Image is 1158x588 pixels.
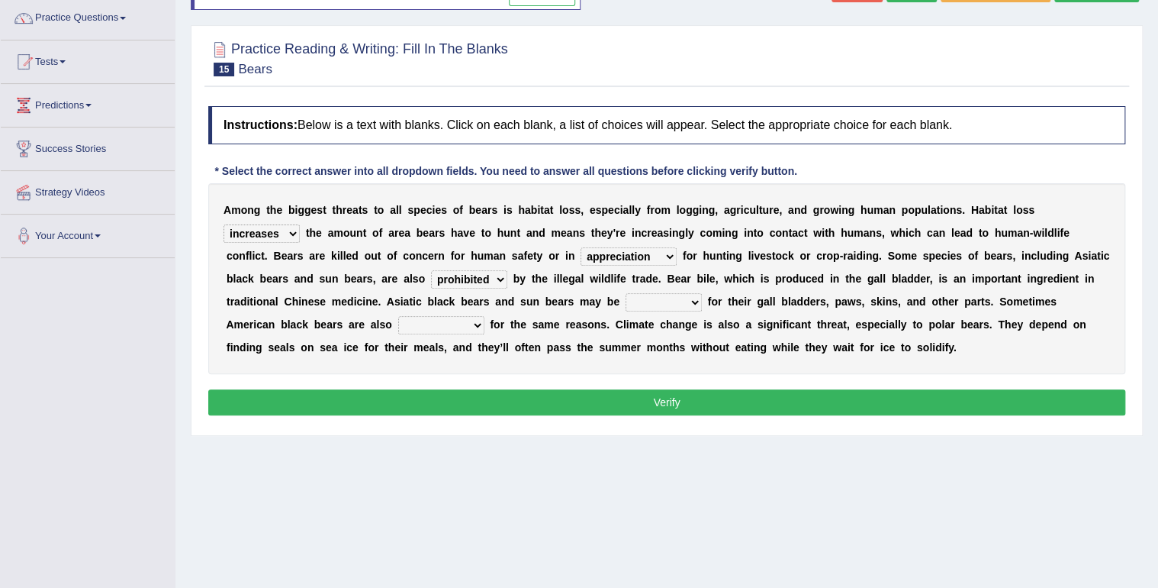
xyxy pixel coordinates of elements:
[550,204,554,216] b: t
[591,227,595,239] b: t
[982,227,989,239] b: o
[363,227,367,239] b: t
[998,204,1004,216] b: a
[824,204,831,216] b: o
[349,227,356,239] b: u
[905,227,909,239] b: i
[632,227,635,239] b: i
[238,62,272,76] small: Bears
[882,227,885,239] b: ,
[343,204,346,216] b: r
[540,204,544,216] b: t
[372,227,379,239] b: o
[702,204,709,216] b: n
[208,163,803,179] div: * Select the correct answer into all dropdown fields. You need to answer all questions before cli...
[224,118,298,131] b: Instructions:
[241,204,248,216] b: o
[516,227,520,239] b: t
[601,227,607,239] b: e
[841,204,848,216] b: n
[994,204,998,216] b: t
[359,204,362,216] b: t
[579,227,585,239] b: s
[688,227,694,239] b: y
[390,204,396,216] b: a
[669,227,672,239] b: i
[371,250,378,262] b: u
[337,250,340,262] b: i
[276,204,282,216] b: e
[962,204,965,216] b: .
[867,204,873,216] b: u
[1,171,175,209] a: Strategy Videos
[287,250,293,262] b: a
[613,227,615,239] b: '
[813,227,822,239] b: w
[422,250,428,262] b: c
[1003,204,1007,216] b: t
[507,204,513,216] b: s
[208,38,508,76] h2: Practice Reading & Writing: Fill In The Blanks
[1041,227,1044,239] b: i
[567,227,573,239] b: a
[249,250,252,262] b: l
[518,204,525,216] b: h
[676,204,679,216] b: l
[208,106,1125,144] h4: Below is a text with blanks. Click on each blank, a list of choices will appear. Select the appro...
[333,227,343,239] b: m
[407,204,413,216] b: s
[708,204,715,216] b: g
[933,227,939,239] b: a
[581,204,584,216] b: ,
[635,227,642,239] b: n
[661,204,670,216] b: m
[931,204,937,216] b: a
[499,250,506,262] b: n
[374,204,378,216] b: t
[503,227,510,239] b: u
[749,204,756,216] b: u
[782,227,789,239] b: n
[224,204,231,216] b: A
[266,204,270,216] b: t
[788,227,792,239] b: t
[730,204,737,216] b: g
[966,227,973,239] b: d
[537,204,540,216] b: i
[491,204,497,216] b: s
[574,204,581,216] b: s
[712,227,722,239] b: m
[873,204,883,216] b: m
[328,227,334,239] b: a
[663,227,669,239] b: s
[854,227,863,239] b: m
[800,204,807,216] b: d
[531,204,538,216] b: b
[838,204,841,216] b: i
[288,204,295,216] b: b
[346,250,352,262] b: e
[247,204,254,216] b: n
[679,204,686,216] b: o
[762,204,769,216] b: u
[692,204,699,216] b: g
[848,204,854,216] b: g
[860,204,867,216] b: h
[315,250,319,262] b: r
[352,204,359,216] b: a
[1,215,175,253] a: Your Account
[724,204,730,216] b: a
[562,204,569,216] b: o
[863,227,869,239] b: a
[1044,227,1047,239] b: l
[830,204,838,216] b: w
[208,389,1125,415] button: Verify
[725,227,732,239] b: n
[759,204,763,216] b: t
[601,204,608,216] b: p
[951,227,954,239] b: l
[909,227,915,239] b: c
[1028,204,1034,216] b: s
[741,204,744,216] b: i
[594,227,601,239] b: h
